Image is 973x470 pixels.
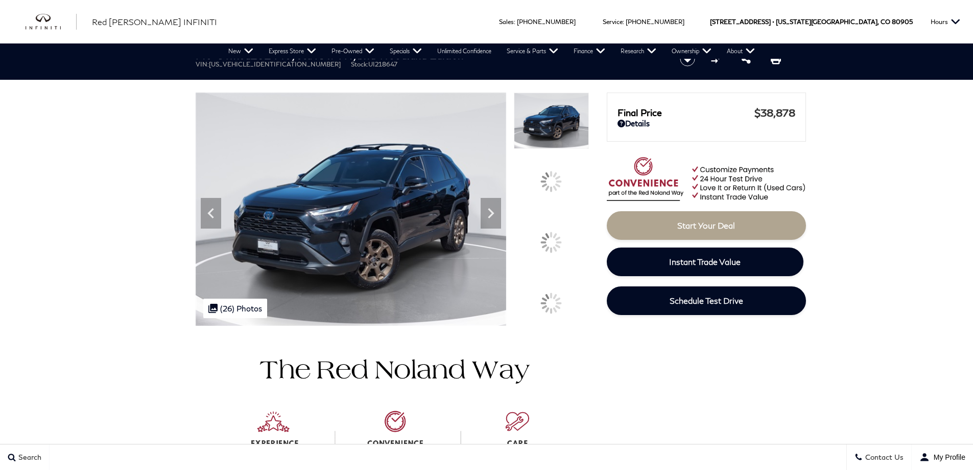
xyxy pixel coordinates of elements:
[613,43,664,59] a: Research
[92,17,217,27] span: Red [PERSON_NAME] INFINITI
[221,43,261,59] a: New
[499,18,514,26] span: Sales
[618,106,795,119] a: Final Price $38,878
[196,93,507,326] img: Used 2024 Midnight Black Metallic Toyota Woodland Edition image 1
[209,60,341,68] span: [US_VEHICLE_IDENTIFICATION_NUMBER]
[626,18,684,26] a: [PHONE_NUMBER]
[677,220,735,230] span: Start Your Deal
[912,444,973,470] button: user-profile-menu
[430,43,499,59] a: Unlimited Confidence
[930,453,965,461] span: My Profile
[754,106,795,119] span: $38,878
[517,18,576,26] a: [PHONE_NUMBER]
[499,43,566,59] a: Service & Parts
[669,257,741,266] span: Instant Trade Value
[618,107,754,118] span: Final Price
[196,60,209,68] span: VIN:
[514,93,588,149] img: Used 2024 Midnight Black Metallic Toyota Woodland Edition image 1
[607,211,806,240] a: Start Your Deal
[92,16,217,28] a: Red [PERSON_NAME] INFINITI
[261,43,324,59] a: Express Store
[203,299,267,318] div: (26) Photos
[623,18,624,26] span: :
[221,43,763,59] nav: Main Navigation
[26,14,77,30] img: INFINITI
[618,119,795,128] a: Details
[514,18,515,26] span: :
[26,14,77,30] a: infiniti
[719,43,763,59] a: About
[709,51,725,66] button: Compare vehicle
[607,286,806,315] a: Schedule Test Drive
[196,49,663,60] h1: 2024 Toyota RAV4 Hybrid Woodland Edition
[368,60,397,68] span: UI218647
[382,43,430,59] a: Specials
[664,43,719,59] a: Ownership
[351,60,368,68] span: Stock:
[16,453,41,462] span: Search
[324,43,382,59] a: Pre-Owned
[603,18,623,26] span: Service
[863,453,904,462] span: Contact Us
[566,43,613,59] a: Finance
[710,18,913,26] a: [STREET_ADDRESS] • [US_STATE][GEOGRAPHIC_DATA], CO 80905
[607,248,803,276] a: Instant Trade Value
[670,296,743,305] span: Schedule Test Drive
